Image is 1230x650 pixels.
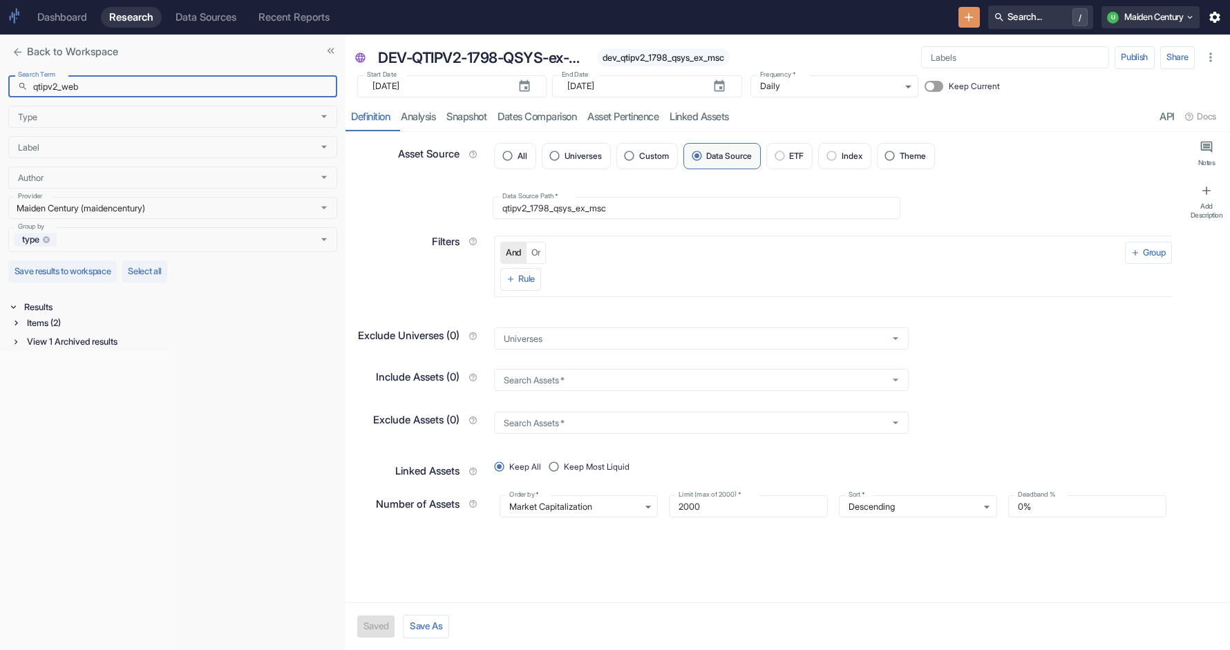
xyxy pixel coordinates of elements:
[500,268,541,290] button: Rule
[750,75,918,97] div: Daily
[358,328,460,343] p: Exclude Universes (0)
[316,200,332,216] button: Open
[395,103,441,131] a: analysis
[567,75,701,97] input: yyyy-mm-dd
[321,41,340,60] button: Collapse Sidebar
[597,52,730,63] span: dev_qtipv2_1798_qsys_ex_msc
[1115,46,1155,68] button: Publish
[839,495,997,517] div: Descending
[403,615,449,638] button: Save As
[988,6,1093,29] button: Search.../
[789,152,804,160] span: ETF
[1018,490,1055,499] label: Deadband %
[29,7,95,28] a: Dashboard
[14,233,57,247] div: type
[1186,135,1227,173] button: Notes
[1125,242,1172,264] button: Group
[500,495,658,517] div: Market Capitalization
[500,242,527,264] button: And
[18,222,44,231] label: Group by
[562,70,588,79] label: End Date
[316,231,332,248] button: Open
[18,70,55,79] label: Search Term
[526,242,546,264] button: Or
[8,43,27,61] button: close
[1180,106,1222,128] button: Docs
[664,103,735,131] a: Linked Assets
[949,80,1000,93] span: Keep Current
[639,152,669,160] span: Custom
[37,11,87,23] div: Dashboard
[900,152,926,160] span: Theme
[1189,202,1224,219] div: Add Description
[122,260,168,283] button: Select all
[375,43,589,72] div: DEV-QTIPV2-1798-QSYS-ex-MSC
[346,103,1230,131] div: resource tabs
[441,103,492,131] a: Snapshot
[372,75,507,97] input: yyyy-mm-dd
[887,372,904,388] button: Open
[887,414,904,431] button: Open
[27,44,118,59] p: Back to Workspace
[564,461,630,473] span: Keep Most Liquid
[24,315,337,331] div: Items (2)
[316,108,332,125] button: Open
[842,152,862,160] span: Index
[509,490,539,499] label: Order by
[509,461,541,473] span: Keep All
[376,370,460,385] p: Include Assets (0)
[18,191,42,201] label: Provider
[250,7,338,28] a: Recent Reports
[887,330,904,347] button: Open
[498,332,878,344] input: Universes
[176,11,236,23] div: Data Sources
[24,334,337,350] div: View 1 Archived results
[398,146,460,162] p: Asset Source
[1107,12,1119,23] div: U
[1160,46,1195,68] button: Share
[367,70,397,79] label: Start Date
[351,111,390,124] div: Definition
[1154,103,1180,131] a: API
[760,70,795,79] label: Frequency
[958,7,980,28] button: New Resource
[378,47,585,69] p: DEV-QTIPV2-1798-QSYS-ex-MSC
[1101,6,1200,28] button: UMaiden Century
[376,497,460,512] p: Number of Assets
[373,412,460,428] p: Exclude Assets (0)
[316,139,332,155] button: Open
[109,11,153,23] div: Research
[582,103,664,131] a: Asset Pertinence
[101,7,162,28] a: Research
[565,152,602,160] span: Universes
[849,490,864,499] label: Sort
[21,299,337,315] div: Results
[8,260,117,283] button: Save results to workspace
[167,7,245,28] a: Data Sources
[316,169,332,186] button: Open
[354,52,366,66] span: Universe
[17,233,45,246] span: type
[679,490,741,499] label: Limit (max of 2000)
[492,103,582,131] a: Dates Comparison
[706,152,752,160] span: Data Source
[432,234,460,249] p: Filters
[518,152,527,160] span: All
[258,11,330,23] div: Recent Reports
[395,463,460,479] p: Linked Assets
[502,191,558,201] label: Data Source Path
